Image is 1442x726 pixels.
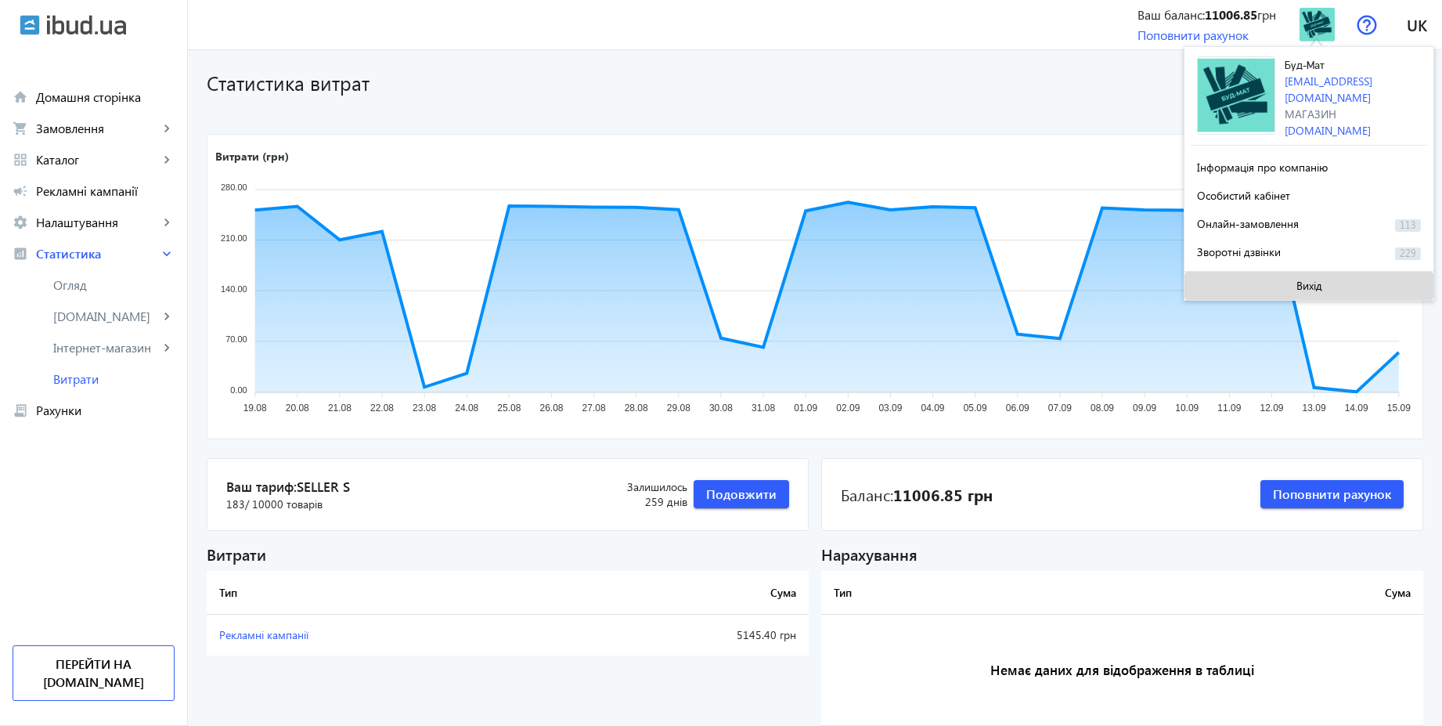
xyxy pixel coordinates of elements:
tspan: 21.08 [328,403,351,414]
tspan: 210.00 [221,233,247,243]
span: Замовлення [36,121,159,136]
button: Вихід [1184,272,1433,300]
a: [DOMAIN_NAME] [1285,123,1371,138]
a: Перейти на [DOMAIN_NAME] [13,645,175,701]
span: Ваш тариф: [226,478,585,497]
h3: Немає даних для відображення в таблиці [821,615,1423,726]
img: ibud_text.svg [47,15,126,35]
span: Подовжити [706,486,777,503]
tspan: 08.09 [1091,403,1114,414]
tspan: 140.00 [221,284,247,294]
tspan: 07.09 [1048,403,1072,414]
tspan: 01.09 [794,403,817,414]
span: / 10000 товарів [245,497,323,511]
tspan: 28.08 [625,403,648,414]
span: uk [1407,15,1427,34]
tspan: 20.08 [286,403,309,414]
b: 11006.85 [1205,6,1257,23]
span: Рахунки [36,403,175,418]
mat-icon: settings [13,215,28,230]
mat-icon: home [13,89,28,105]
img: 30566602a818e9f21a3229365125702-fdf08ecf32.png [1197,56,1275,135]
tspan: 19.08 [243,403,267,414]
mat-icon: keyboard_arrow_right [159,215,175,230]
tspan: 24.08 [455,403,478,414]
tspan: 0.00 [230,385,247,395]
tspan: 14.09 [1345,403,1368,414]
img: help.svg [1357,15,1377,35]
mat-icon: campaign [13,183,28,199]
button: Подовжити [694,480,789,508]
span: Онлайн-замовлення [1197,216,1299,231]
th: Сума [1097,571,1423,615]
img: 30566602a818e9f21a3229365125702-fdf08ecf32.png [1300,7,1335,42]
div: 259 днів [585,479,687,510]
tspan: 13.09 [1303,403,1326,414]
button: Інформація про компанію [1191,152,1427,180]
span: Каталог [36,152,159,168]
span: Рекламні кампанії [219,627,308,642]
span: Інтернет-магазин [53,340,159,356]
mat-icon: analytics [13,246,28,262]
div: Баланс: [841,483,993,505]
tspan: 05.09 [964,403,987,414]
span: Огляд [53,277,175,293]
mat-icon: keyboard_arrow_right [159,246,175,262]
text: Витрати (грн) [215,149,289,164]
a: [EMAIL_ADDRESS][DOMAIN_NAME] [1285,74,1372,105]
tspan: 11.09 [1217,403,1241,414]
tspan: 280.00 [221,183,247,193]
b: 11006.85 грн [893,483,993,505]
mat-icon: keyboard_arrow_right [159,340,175,356]
h1: Статистика витрат [207,69,1240,96]
tspan: 30.08 [709,403,733,414]
span: Налаштування [36,215,159,230]
tspan: 26.08 [539,403,563,414]
tspan: 04.09 [921,403,945,414]
tspan: 15.09 [1387,403,1411,414]
span: Залишилось [585,479,687,495]
span: Інформація про компанію [1197,160,1328,175]
span: Seller S [297,478,350,495]
mat-icon: keyboard_arrow_right [159,152,175,168]
mat-icon: grid_view [13,152,28,168]
mat-icon: keyboard_arrow_right [159,121,175,136]
div: Ваш баланс: грн [1137,6,1276,23]
span: Поповнити рахунок [1273,486,1391,503]
span: Домашня сторінка [36,89,175,105]
mat-icon: keyboard_arrow_right [159,309,175,324]
span: 113 [1395,219,1421,232]
td: 5145.40 грн [553,615,809,656]
button: Поповнити рахунок [1260,480,1404,508]
tspan: 10.09 [1175,403,1199,414]
th: Тип [821,571,1097,615]
button: Онлайн-замовлення113 [1191,208,1427,237]
div: Нарахування [821,544,1423,565]
tspan: 12.09 [1260,403,1283,414]
span: Зворотні дзвінки [1197,244,1281,259]
tspan: 03.09 [878,403,902,414]
span: Буд-Мат [1285,60,1325,71]
tspan: 25.08 [497,403,521,414]
tspan: 06.09 [1006,403,1029,414]
th: Сума [553,571,809,615]
span: 229 [1395,247,1421,260]
span: [DOMAIN_NAME] [53,309,159,324]
span: 183 [226,497,323,512]
span: Статистика [36,246,159,262]
button: Особистий кабінет [1191,180,1427,208]
div: Витрати [207,544,809,565]
tspan: 27.08 [582,403,606,414]
tspan: 23.08 [413,403,436,414]
tspan: 09.09 [1133,403,1156,414]
div: Магазин [1285,106,1427,122]
span: Витрати [53,371,175,387]
tspan: 70.00 [225,335,247,345]
tspan: 22.08 [370,403,394,414]
mat-icon: receipt_long [13,403,28,418]
span: Вихід [1296,280,1322,292]
button: Зворотні дзвінки229 [1191,237,1427,265]
tspan: 02.09 [836,403,860,414]
tspan: 31.08 [752,403,775,414]
th: Тип [207,571,553,615]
